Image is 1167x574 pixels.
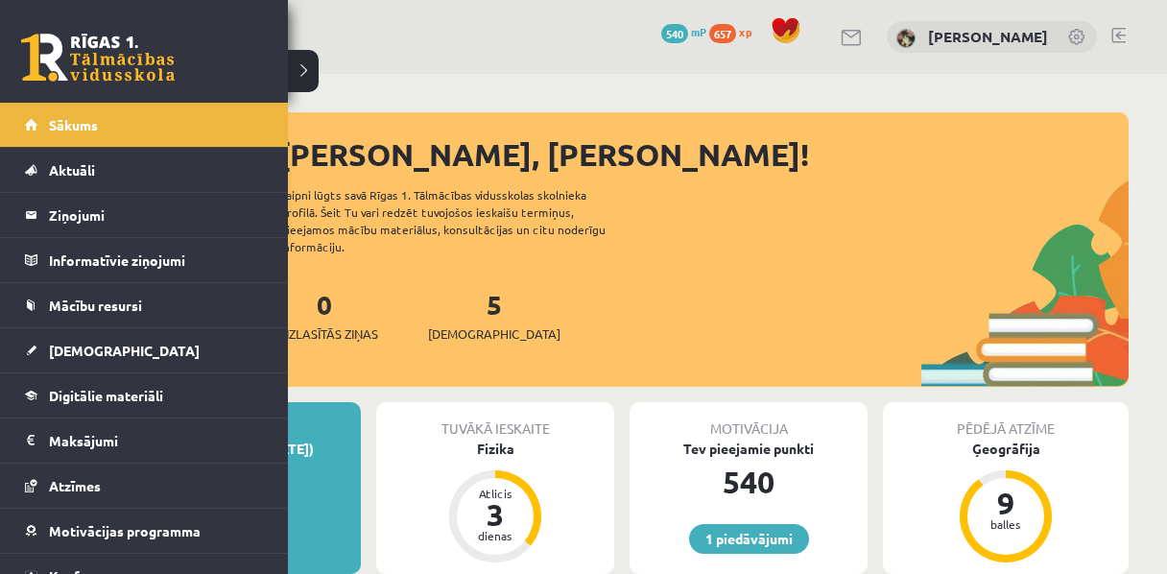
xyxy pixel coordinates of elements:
div: Motivācija [630,402,868,439]
div: Atlicis [466,488,524,499]
a: Mācību resursi [25,283,264,327]
div: Tuvākā ieskaite [376,402,614,439]
div: Pēdējā atzīme [883,402,1129,439]
div: 540 [630,459,868,505]
a: 657 xp [709,24,761,39]
a: Motivācijas programma [25,509,264,553]
span: [DEMOGRAPHIC_DATA] [428,324,560,344]
span: Motivācijas programma [49,522,201,539]
span: Digitālie materiāli [49,387,163,404]
span: Atzīmes [49,477,101,494]
span: mP [691,24,706,39]
legend: Informatīvie ziņojumi [49,238,264,282]
a: 1 piedāvājumi [689,524,809,554]
span: Aktuāli [49,161,95,179]
a: [DEMOGRAPHIC_DATA] [25,328,264,372]
a: Informatīvie ziņojumi [25,238,264,282]
div: dienas [466,530,524,541]
a: 540 mP [661,24,706,39]
a: Digitālie materiāli [25,373,264,418]
a: Aktuāli [25,148,264,192]
legend: Maksājumi [49,419,264,463]
div: balles [977,518,1035,530]
span: 540 [661,24,688,43]
a: Fizika Atlicis 3 dienas [376,439,614,565]
a: 0Neizlasītās ziņas [271,287,378,344]
div: Laipni lūgts savā Rīgas 1. Tālmācības vidusskolas skolnieka profilā. Šeit Tu vari redzēt tuvojošo... [280,186,639,255]
a: Ziņojumi [25,193,264,237]
span: xp [739,24,751,39]
div: Tev pieejamie punkti [630,439,868,459]
span: Neizlasītās ziņas [271,324,378,344]
a: Rīgas 1. Tālmācības vidusskola [21,34,175,82]
span: Mācību resursi [49,297,142,314]
a: [PERSON_NAME] [928,27,1048,46]
div: 3 [466,499,524,530]
div: Fizika [376,439,614,459]
a: Atzīmes [25,464,264,508]
span: Sākums [49,116,98,133]
div: Ģeogrāfija [883,439,1129,459]
legend: Ziņojumi [49,193,264,237]
div: 9 [977,488,1035,518]
span: 657 [709,24,736,43]
span: [DEMOGRAPHIC_DATA] [49,342,200,359]
div: [PERSON_NAME], [PERSON_NAME]! [278,132,1129,178]
a: Maksājumi [25,419,264,463]
img: Aleksandra Brakovska [896,29,916,48]
a: 5[DEMOGRAPHIC_DATA] [428,287,560,344]
a: Sākums [25,103,264,147]
a: Ģeogrāfija 9 balles [883,439,1129,565]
